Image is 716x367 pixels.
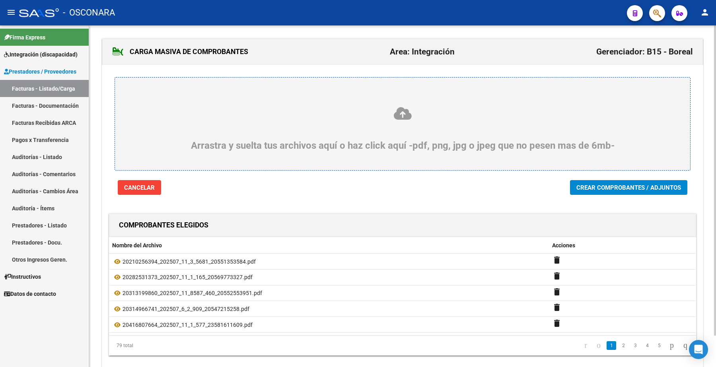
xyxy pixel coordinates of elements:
h2: Area: Integración [390,44,455,59]
div: Open Intercom Messenger [689,340,708,359]
h1: COMPROBANTES ELEGIDOS [119,219,208,231]
span: Datos de contacto [4,289,56,298]
li: page 1 [605,339,617,352]
span: 20313199860_202507_11_8587_460_20552553951.pdf [123,290,262,296]
span: Integración (discapacidad) [4,50,78,59]
mat-icon: delete [552,287,562,297]
span: Firma Express [4,33,45,42]
mat-icon: delete [552,303,562,312]
li: page 5 [653,339,665,352]
div: 79 total [109,336,225,355]
span: Acciones [552,242,575,249]
span: - OSCONARA [63,4,115,21]
span: Cancelar [124,184,155,191]
span: Prestadores / Proveedores [4,67,76,76]
li: page 4 [641,339,653,352]
a: 2 [619,341,628,350]
mat-icon: person [700,8,710,17]
span: Crear Comprobantes / Adjuntos [576,184,681,191]
a: 1 [607,341,616,350]
mat-icon: menu [6,8,16,17]
span: Instructivos [4,272,41,281]
a: go to first page [581,341,591,350]
span: 20210256394_202507_11_3_5681_20551353584.pdf [123,258,256,265]
span: Nombre del Archivo [112,242,162,249]
datatable-header-cell: Nombre del Archivo [109,237,549,254]
span: 20314966741_202507_6_2_909_20547215258.pdf [123,306,249,312]
mat-icon: delete [552,255,562,265]
span: 20416807664_202507_11_1_577_23581611609.pdf [123,322,253,328]
div: Arrastra y suelta tus archivos aquí o haz click aquí -pdf, png, jpg o jpeg que no pesen mas de 6mb- [134,106,671,151]
li: page 3 [629,339,641,352]
button: Cancelar [118,180,161,195]
mat-icon: delete [552,318,562,328]
a: 3 [630,341,640,350]
li: page 2 [617,339,629,352]
datatable-header-cell: Acciones [549,237,696,254]
h2: Gerenciador: B15 - Boreal [596,44,693,59]
button: Crear Comprobantes / Adjuntos [570,180,687,195]
h1: CARGA MASIVA DE COMPROBANTES [112,45,248,58]
mat-icon: delete [552,271,562,281]
span: 20282531373_202507_11_1_165_20569773327.pdf [123,274,253,280]
a: 4 [642,341,652,350]
a: go to previous page [593,341,604,350]
a: go to next page [666,341,677,350]
a: 5 [654,341,664,350]
a: go to last page [680,341,691,350]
